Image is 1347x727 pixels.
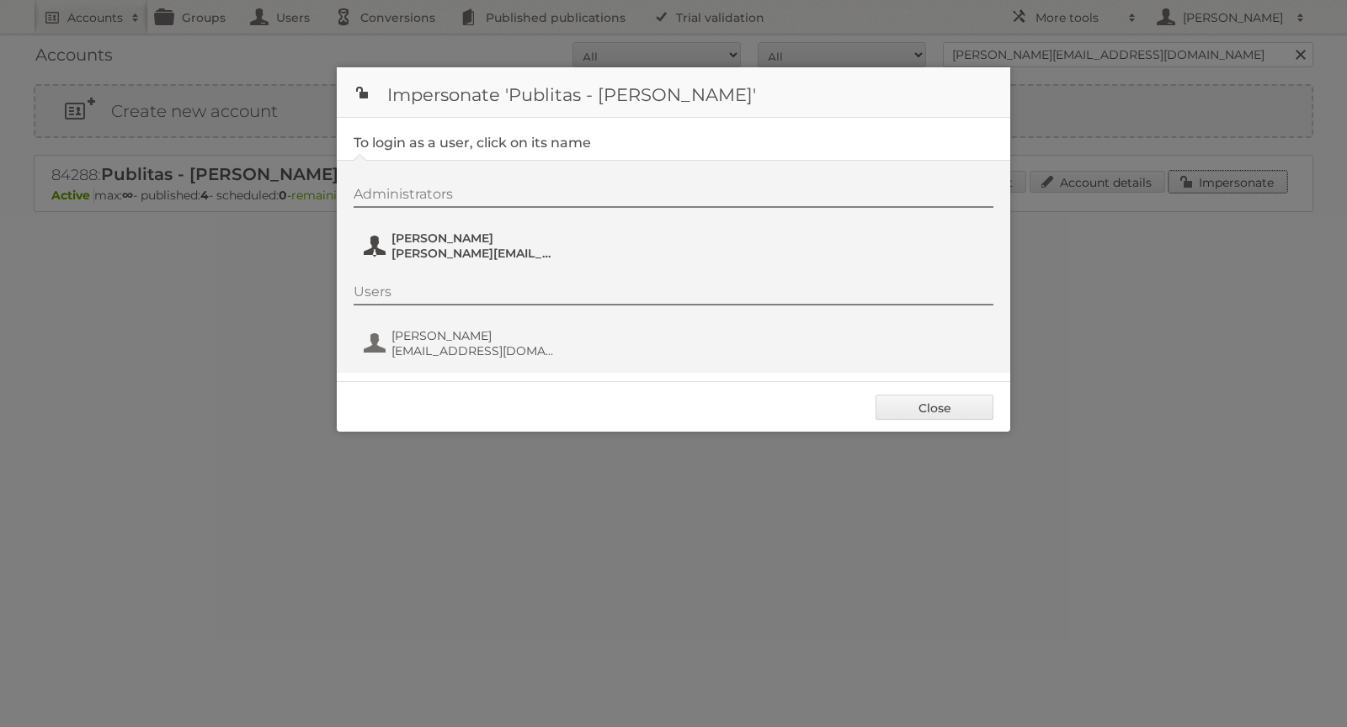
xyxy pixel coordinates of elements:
[362,229,560,263] button: [PERSON_NAME] [PERSON_NAME][EMAIL_ADDRESS][DOMAIN_NAME]
[391,246,555,261] span: [PERSON_NAME][EMAIL_ADDRESS][DOMAIN_NAME]
[876,395,993,420] a: Close
[354,284,993,305] div: Users
[391,343,555,358] span: [EMAIL_ADDRESS][DOMAIN_NAME]
[391,231,555,246] span: [PERSON_NAME]
[391,328,555,343] span: [PERSON_NAME]
[337,67,1010,118] h1: Impersonate 'Publitas - [PERSON_NAME]'
[362,326,560,360] button: [PERSON_NAME] [EMAIL_ADDRESS][DOMAIN_NAME]
[354,186,993,208] div: Administrators
[354,135,591,151] legend: To login as a user, click on its name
